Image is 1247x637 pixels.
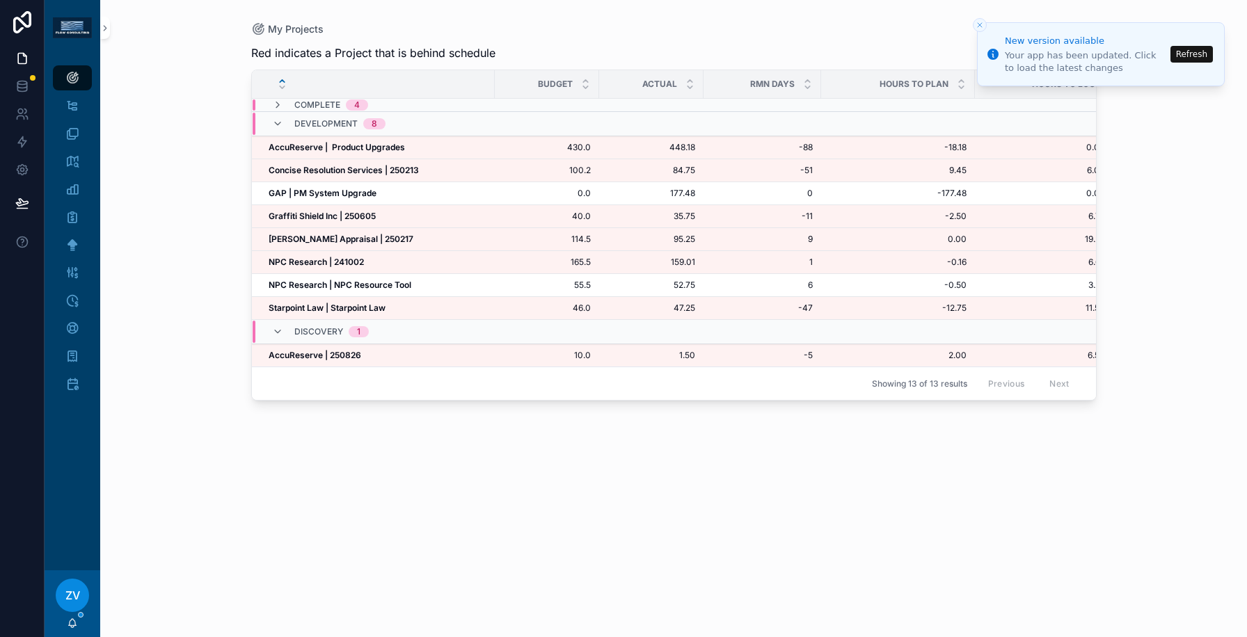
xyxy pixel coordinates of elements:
a: Starpoint Law | Starpoint Law [269,303,486,314]
span: -88 [712,142,813,153]
a: 6.00 [976,165,1105,176]
span: 40.0 [503,211,591,222]
a: AccuReserve | Product Upgrades [269,142,486,153]
span: Showing 13 of 13 results [872,378,967,389]
a: 84.75 [607,165,695,176]
span: 35.75 [607,211,695,222]
a: 1.50 [607,350,695,361]
a: GAP | PM System Upgrade [269,188,486,199]
a: Graffiti Shield Inc | 250605 [269,211,486,222]
strong: Concise Resolution Services | 250213 [269,165,419,175]
a: 0.00 [976,188,1105,199]
a: -51 [712,165,813,176]
a: 95.25 [607,234,695,245]
a: -0.50 [829,280,967,291]
span: Complete [294,99,340,111]
div: Your app has been updated. Click to load the latest changes [1005,49,1166,74]
span: My Projects [268,22,324,36]
a: 0.00 [976,142,1105,153]
a: 9 [712,234,813,245]
span: 11.50 [976,303,1105,314]
strong: Graffiti Shield Inc | 250605 [269,211,376,221]
a: 0.00 [829,234,967,245]
span: 47.25 [607,303,695,314]
span: ZV [65,587,80,604]
strong: GAP | PM System Upgrade [269,188,376,198]
span: Budget [538,79,573,90]
div: scrollable content [45,56,100,414]
a: 100.2 [503,165,591,176]
a: 55.5 [503,280,591,291]
span: 1 [712,257,813,268]
div: New version available [1005,34,1166,48]
a: 9.45 [829,165,967,176]
a: -11 [712,211,813,222]
span: RMN Days [750,79,795,90]
a: 177.48 [607,188,695,199]
a: 6.50 [976,350,1105,361]
button: Refresh [1170,46,1213,63]
a: 114.5 [503,234,591,245]
a: NPC Research | NPC Resource Tool [269,280,486,291]
a: AccuReserve | 250826 [269,350,486,361]
a: 0 [712,188,813,199]
a: 159.01 [607,257,695,268]
a: -2.50 [829,211,967,222]
img: App logo [53,17,92,38]
a: -18.18 [829,142,967,153]
a: -5 [712,350,813,361]
strong: AccuReserve | Product Upgrades [269,142,405,152]
span: Discovery [294,326,343,337]
a: 430.0 [503,142,591,153]
a: 52.75 [607,280,695,291]
span: Actual [642,79,677,90]
a: 19.25 [976,234,1105,245]
a: 6 [712,280,813,291]
a: -177.48 [829,188,967,199]
a: 46.0 [503,303,591,314]
a: -12.75 [829,303,967,314]
a: -0.16 [829,257,967,268]
span: Red indicates a Project that is behind schedule [251,45,495,61]
span: 6.65 [976,257,1105,268]
a: 2.00 [829,350,967,361]
a: [PERSON_NAME] Appraisal | 250217 [269,234,486,245]
a: 0.0 [503,188,591,199]
div: 1 [357,326,360,337]
span: Development [294,118,358,129]
a: 6.75 [976,211,1105,222]
a: Concise Resolution Services | 250213 [269,165,486,176]
span: 3.25 [976,280,1105,291]
button: Close toast [973,18,987,32]
a: 10.0 [503,350,591,361]
a: 165.5 [503,257,591,268]
span: 448.18 [607,142,695,153]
